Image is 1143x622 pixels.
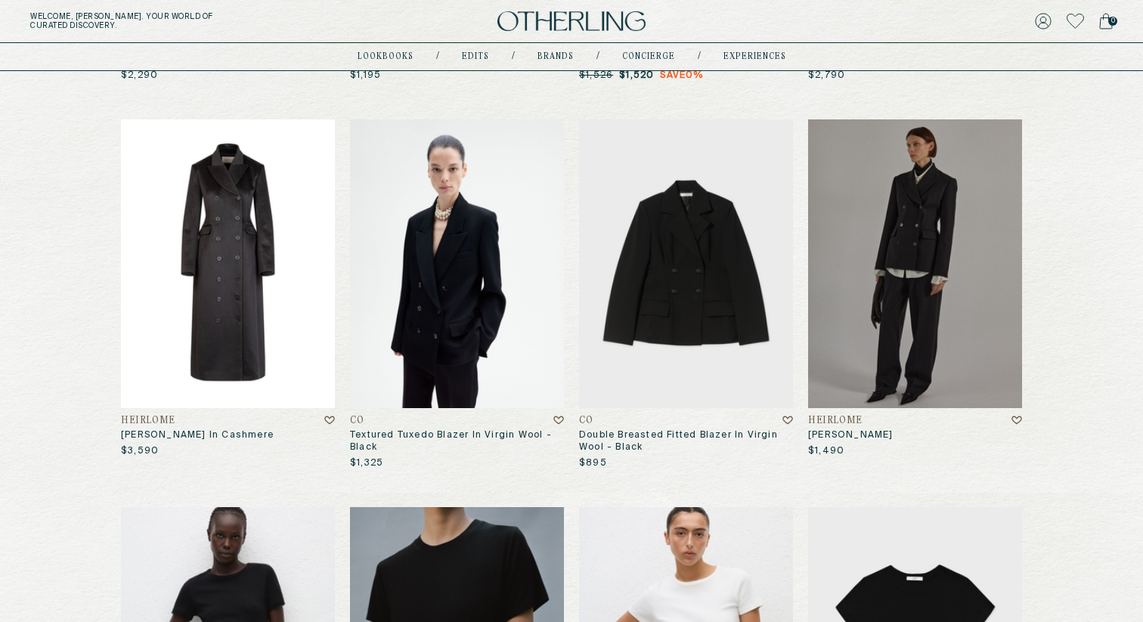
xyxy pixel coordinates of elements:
[723,53,786,60] a: experiences
[350,119,564,408] img: Textured Tuxedo Blazer in Virgin Wool - Black
[808,119,1022,408] img: Carolyn Blazer
[121,416,175,426] h4: Heirlome
[579,119,793,408] img: Double Breasted Fitted Blazer in Virgin Wool - Black
[596,51,599,63] div: /
[808,445,844,457] p: $1,490
[121,119,335,408] img: Evelyn Coat in Cashmere
[579,429,793,453] h3: Double Breasted Fitted Blazer In Virgin Wool - Black
[121,119,335,457] a: Evelyn Coat in CashmereHeirlome[PERSON_NAME] In Cashmere$3,590
[350,416,364,426] h4: CO
[622,53,675,60] a: concierge
[358,53,414,60] a: lookbooks
[512,51,515,63] div: /
[350,70,381,82] p: $1,195
[350,119,564,469] a: Textured Tuxedo Blazer in Virgin Wool - BlackCOTextured Tuxedo Blazer In Virgin Wool - Black$1,325
[579,70,613,82] p: $1,526
[30,12,355,30] h5: Welcome, [PERSON_NAME] . Your world of curated discovery.
[436,51,439,63] div: /
[121,429,335,441] h3: [PERSON_NAME] In Cashmere
[660,70,703,82] span: Save 0 %
[579,416,593,426] h4: CO
[121,445,159,457] p: $3,590
[808,70,845,82] p: $2,790
[350,457,383,469] p: $1,325
[698,51,701,63] div: /
[619,70,703,82] p: $1,520
[808,429,1022,441] h3: [PERSON_NAME]
[579,119,793,469] a: Double Breasted Fitted Blazer in Virgin Wool - BlackCODouble Breasted Fitted Blazer In Virgin Woo...
[808,416,863,426] h4: Heirlome
[1099,11,1113,32] a: 0
[121,70,158,82] p: $2,290
[579,457,607,469] p: $895
[808,119,1022,457] a: Carolyn BlazerHeirlome[PERSON_NAME]$1,490
[537,53,574,60] a: Brands
[350,429,564,453] h3: Textured Tuxedo Blazer In Virgin Wool - Black
[497,11,646,32] img: logo
[1108,17,1117,26] span: 0
[462,53,489,60] a: Edits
